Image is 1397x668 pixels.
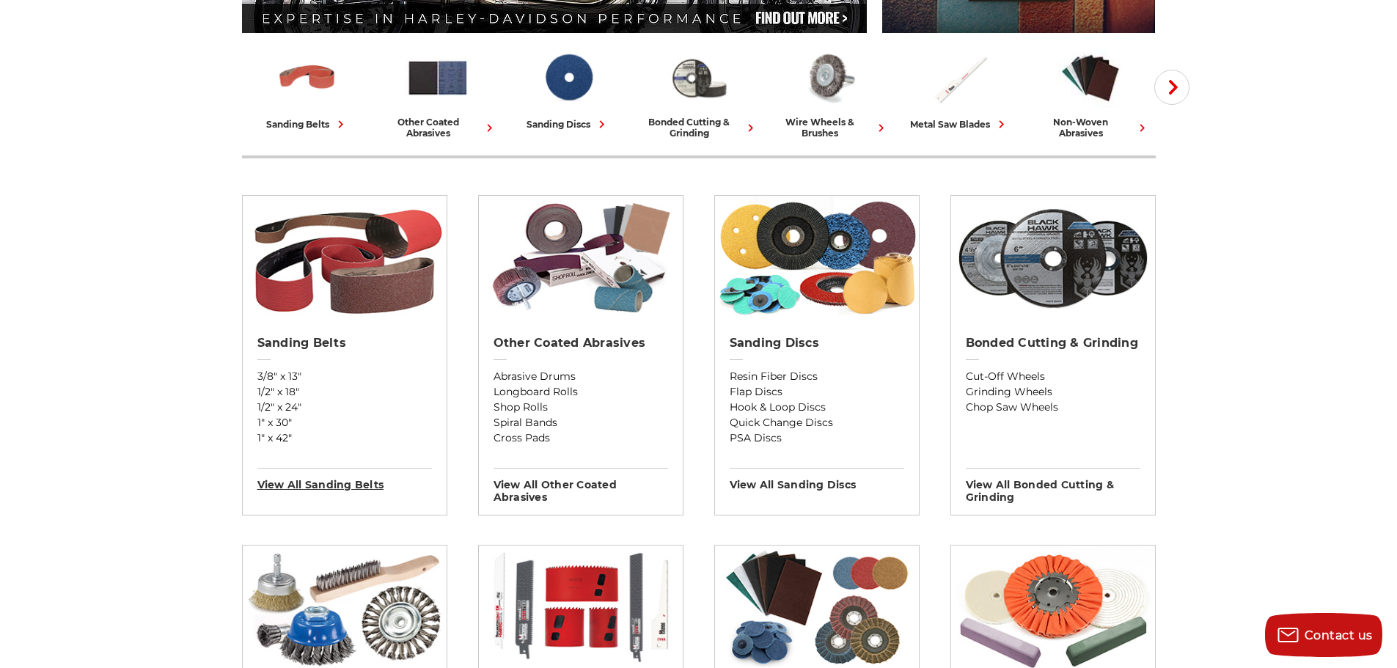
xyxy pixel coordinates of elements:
[730,369,904,384] a: Resin Fiber Discs
[797,46,862,109] img: Wire Wheels & Brushes
[770,117,889,139] div: wire wheels & brushes
[266,117,348,132] div: sanding belts
[257,384,432,400] a: 1/2" x 18"
[730,336,904,350] h2: Sanding Discs
[639,46,758,139] a: bonded cutting & grinding
[494,468,668,504] h3: View All other coated abrasives
[378,46,497,139] a: other coated abrasives
[406,46,470,109] img: Other Coated Abrasives
[509,46,628,132] a: sanding discs
[1031,46,1150,139] a: non-woven abrasives
[1031,117,1150,139] div: non-woven abrasives
[1305,628,1373,642] span: Contact us
[966,336,1140,350] h2: Bonded Cutting & Grinding
[536,46,601,109] img: Sanding Discs
[966,369,1140,384] a: Cut-Off Wheels
[494,384,668,400] a: Longboard Rolls
[1058,46,1123,109] img: Non-woven Abrasives
[730,400,904,415] a: Hook & Loop Discs
[378,117,497,139] div: other coated abrasives
[243,196,447,320] img: Sanding Belts
[730,430,904,446] a: PSA Discs
[257,400,432,415] a: 1/2" x 24"
[1265,613,1382,657] button: Contact us
[770,46,889,139] a: wire wheels & brushes
[639,117,758,139] div: bonded cutting & grinding
[730,468,904,491] h3: View All sanding discs
[901,46,1019,132] a: metal saw blades
[730,415,904,430] a: Quick Change Discs
[494,369,668,384] a: Abrasive Drums
[494,400,668,415] a: Shop Rolls
[910,117,1009,132] div: metal saw blades
[966,400,1140,415] a: Chop Saw Wheels
[966,384,1140,400] a: Grinding Wheels
[966,468,1140,504] h3: View All bonded cutting & grinding
[715,196,919,320] img: Sanding Discs
[928,46,992,109] img: Metal Saw Blades
[248,46,367,132] a: sanding belts
[494,336,668,350] h2: Other Coated Abrasives
[257,415,432,430] a: 1" x 30"
[257,430,432,446] a: 1" x 42"
[494,415,668,430] a: Spiral Bands
[730,384,904,400] a: Flap Discs
[951,196,1155,320] img: Bonded Cutting & Grinding
[257,369,432,384] a: 3/8" x 13"
[275,46,340,109] img: Sanding Belts
[527,117,609,132] div: sanding discs
[479,196,683,320] img: Other Coated Abrasives
[257,336,432,350] h2: Sanding Belts
[494,430,668,446] a: Cross Pads
[1154,70,1189,105] button: Next
[667,46,731,109] img: Bonded Cutting & Grinding
[257,468,432,491] h3: View All sanding belts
